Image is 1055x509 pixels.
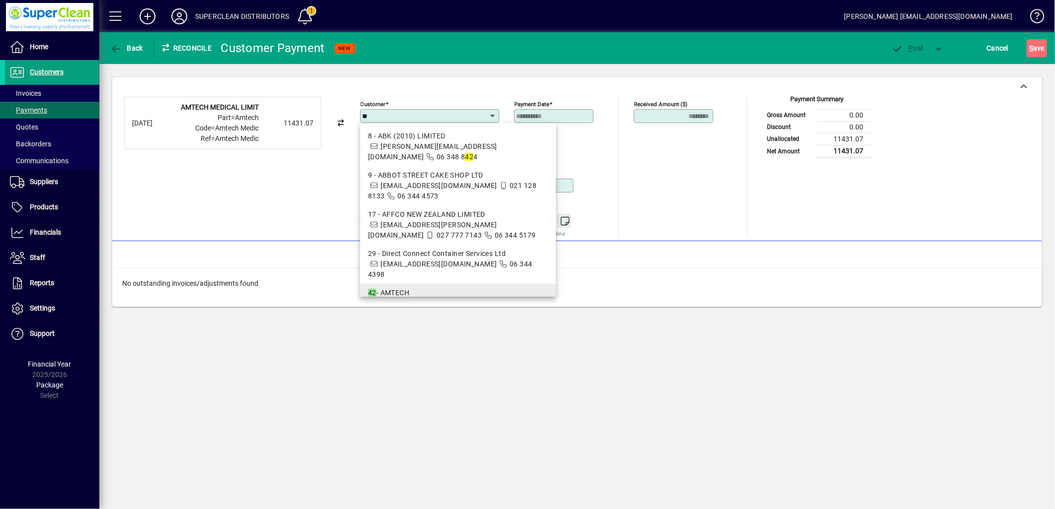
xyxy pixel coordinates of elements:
span: [PERSON_NAME][EMAIL_ADDRESS][DOMAIN_NAME] [368,142,497,161]
span: S [1029,44,1033,52]
span: Invoices [10,89,41,97]
a: Communications [5,152,99,169]
td: Discount [762,121,817,133]
span: ost [892,44,924,52]
mat-label: Payment Date [515,101,550,108]
div: - AMTECH [368,288,548,298]
a: Staff [5,246,99,270]
td: 0.00 [817,109,872,121]
td: 11431.07 [817,133,872,145]
mat-label: Customer [361,101,386,108]
div: 17 - AFFCO NEW ZEALAND LIMITED [368,209,548,220]
span: Settings [30,304,55,312]
span: Backorders [10,140,51,148]
strong: AMTECH MEDICAL LIMIT [181,103,259,111]
div: Reconcile [154,40,214,56]
a: Home [5,35,99,60]
div: 29 - Direct Connect Container Services Ltd [368,249,548,259]
span: Financials [30,228,61,236]
span: P [909,44,913,52]
button: Profile [163,7,195,25]
span: Products [30,203,58,211]
mat-option: 9 - ABBOT STREET CAKE SHOP LTD [360,166,556,205]
div: Customer Payment [221,40,325,56]
div: 9 - ABBOT STREET CAKE SHOP LTD [368,170,548,181]
app-page-header-button: Back [99,39,154,57]
button: Add [132,7,163,25]
span: ave [1029,40,1045,56]
td: 11431.07 [817,145,872,157]
span: Part=Amtech Code=Amtech Medic Ref=Amtech Medic [195,114,259,142]
div: SUPERCLEAN DISTRIBUTORS [195,8,289,24]
span: Home [30,43,48,51]
button: Cancel [984,39,1011,57]
span: 06 348 8 4 [437,153,478,161]
span: Financial Year [28,360,72,368]
a: Payments [5,102,99,119]
button: Post [887,39,929,57]
a: Invoices [5,85,99,102]
mat-option: 17 - AFFCO NEW ZEALAND LIMITED [360,205,556,245]
span: Back [110,44,143,52]
app-page-summary-card: Payment Summary [762,97,872,158]
div: Payment Summary [762,94,872,109]
span: 06 344 4573 [397,192,439,200]
span: Staff [30,254,45,261]
span: Suppliers [30,178,58,186]
a: Support [5,321,99,346]
td: Unallocated [762,133,817,145]
td: 0.00 [817,121,872,133]
span: Package [36,381,63,389]
button: Back [107,39,146,57]
mat-label: Received Amount ($) [634,101,688,108]
span: Support [30,329,55,337]
span: 06 344 5179 [495,231,536,239]
em: 42 [368,289,377,297]
mat-option: 8 - ABK (2010) LIMITED [360,127,556,166]
td: Gross Amount [762,109,817,121]
div: No outstanding invoices/adjustments found [112,268,1042,299]
span: Cancel [987,40,1009,56]
span: [EMAIL_ADDRESS][PERSON_NAME][DOMAIN_NAME] [368,221,497,239]
span: 027 777 7143 [437,231,482,239]
span: Communications [10,157,69,165]
em: 42 [465,153,473,161]
mat-option: 29 - Direct Connect Container Services Ltd [360,245,556,284]
a: Knowledge Base [1023,2,1043,34]
a: Financials [5,220,99,245]
div: [DATE] [132,118,172,128]
div: [PERSON_NAME] [EMAIL_ADDRESS][DOMAIN_NAME] [844,8,1013,24]
a: Settings [5,296,99,321]
span: [EMAIL_ADDRESS][DOMAIN_NAME] [380,260,497,268]
a: Products [5,195,99,220]
a: Reports [5,271,99,296]
button: Save [1027,39,1047,57]
span: [EMAIL_ADDRESS][DOMAIN_NAME] [380,182,497,190]
span: NEW [339,45,351,52]
div: 8 - ABK (2010) LIMITED [368,131,548,141]
a: Suppliers [5,170,99,194]
div: 11431.07 [264,118,313,128]
a: Backorders [5,135,99,152]
span: Customers [30,68,64,76]
a: Quotes [5,119,99,135]
span: Reports [30,279,54,287]
span: Quotes [10,123,38,131]
mat-option: 42 - AMTECH [360,284,556,323]
span: Payments [10,106,47,114]
td: Net Amount [762,145,817,157]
